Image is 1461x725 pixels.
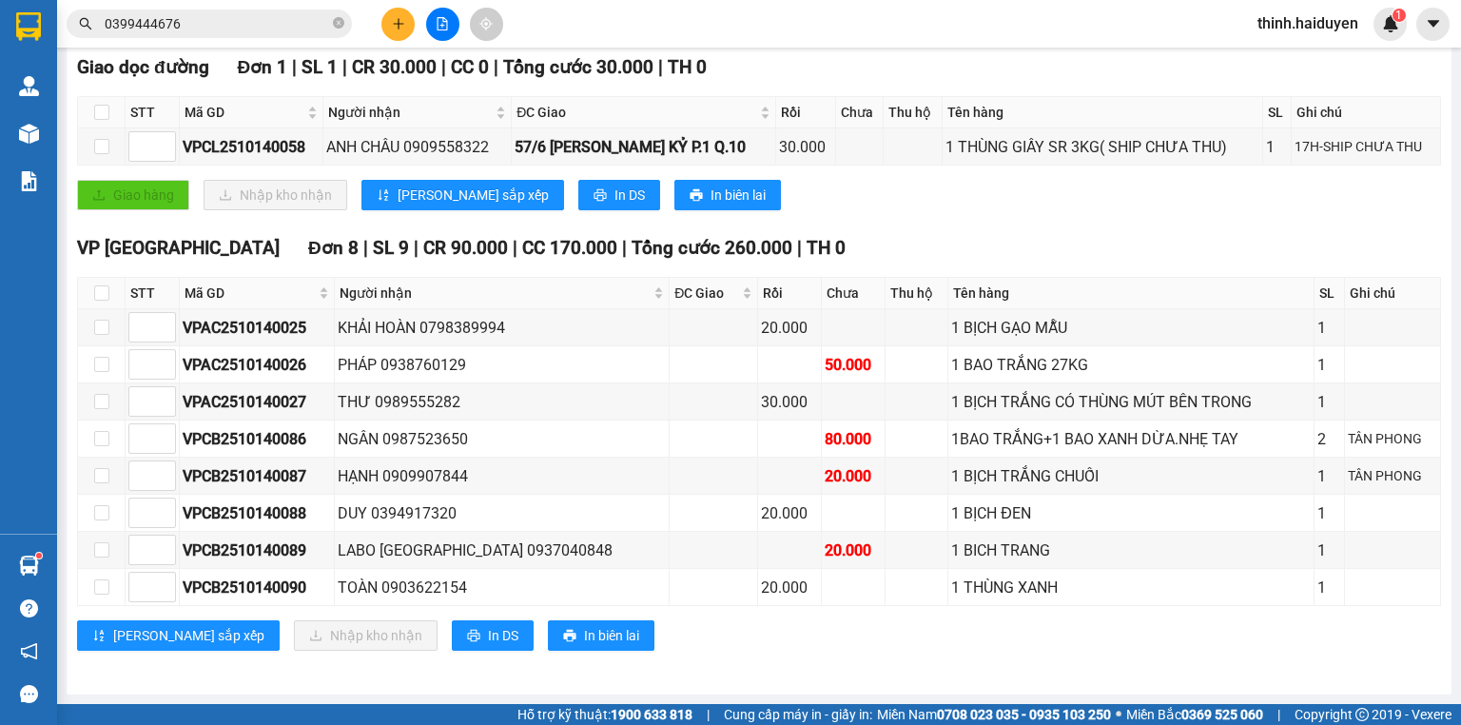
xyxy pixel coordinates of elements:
[758,278,822,309] th: Rồi
[183,539,331,562] div: VPCB2510140089
[951,576,1310,599] div: 1 THÙNG XANH
[1355,708,1369,721] span: copyright
[1315,278,1345,309] th: SL
[951,353,1310,377] div: 1 BAO TRẮNG 27KG
[724,704,872,725] span: Cung cấp máy in - giấy in:
[302,56,338,78] span: SL 1
[517,704,692,725] span: Hỗ trợ kỹ thuật:
[185,283,315,304] span: Mã GD
[668,56,707,78] span: TH 0
[797,237,802,259] span: |
[180,309,335,346] td: VPAC2510140025
[328,102,492,123] span: Người nhận
[183,576,331,599] div: VPCB2510140090
[614,185,645,206] span: In DS
[338,464,666,488] div: HẠNH 0909907844
[548,620,654,651] button: printerIn biên lai
[937,707,1111,722] strong: 0708 023 035 - 0935 103 250
[333,17,344,29] span: close-circle
[1266,135,1288,159] div: 1
[126,278,180,309] th: STT
[488,625,518,646] span: In DS
[1317,539,1341,562] div: 1
[1348,465,1437,486] div: TÂN PHONG
[594,188,607,204] span: printer
[779,135,831,159] div: 30.000
[632,237,792,259] span: Tổng cước 260.000
[292,56,297,78] span: |
[761,390,818,414] div: 30.000
[563,629,576,644] span: printer
[951,316,1310,340] div: 1 BỊCH GẠO MẪU
[877,704,1111,725] span: Miền Nam
[884,97,943,128] th: Thu hộ
[951,501,1310,525] div: 1 BỊCH ĐEN
[494,56,498,78] span: |
[294,620,438,651] button: downloadNhập kho nhận
[1317,353,1341,377] div: 1
[951,390,1310,414] div: 1 BỊCH TRẮNG CÓ THÙNG MÚT BÊN TRONG
[361,180,564,210] button: sort-ascending[PERSON_NAME] sắp xếp
[951,539,1310,562] div: 1 BICH TRANG
[452,620,534,651] button: printerIn DS
[1395,9,1402,22] span: 1
[522,237,617,259] span: CC 170.000
[436,17,449,30] span: file-add
[1345,278,1441,309] th: Ghi chú
[338,576,666,599] div: TOÀN 0903622154
[825,353,882,377] div: 50.000
[1126,704,1263,725] span: Miền Bắc
[77,237,280,259] span: VP [GEOGRAPHIC_DATA]
[611,707,692,722] strong: 1900 633 818
[423,237,508,259] span: CR 90.000
[180,495,335,532] td: VPCB2510140088
[340,283,650,304] span: Người nhận
[426,8,459,41] button: file-add
[674,180,781,210] button: printerIn biên lai
[1416,8,1450,41] button: caret-down
[825,427,882,451] div: 80.000
[807,237,846,259] span: TH 0
[761,316,818,340] div: 20.000
[1242,11,1373,35] span: thinh.haiduyen
[105,13,329,34] input: Tìm tên, số ĐT hoặc mã đơn
[707,704,710,725] span: |
[180,532,335,569] td: VPCB2510140089
[20,599,38,617] span: question-circle
[1317,464,1341,488] div: 1
[19,171,39,191] img: solution-icon
[711,185,766,206] span: In biên lai
[1317,427,1341,451] div: 2
[578,180,660,210] button: printerIn DS
[338,427,666,451] div: NGÂN 0987523650
[414,237,419,259] span: |
[20,685,38,703] span: message
[180,421,335,458] td: VPCB2510140086
[1295,136,1437,157] div: 17H-SHIP CHƯA THU
[333,15,344,33] span: close-circle
[373,237,409,259] span: SL 9
[451,56,489,78] span: CC 0
[338,390,666,414] div: THƯ 0989555282
[77,56,209,78] span: Giao dọc đường
[398,185,549,206] span: [PERSON_NAME] sắp xếp
[1263,97,1292,128] th: SL
[822,278,886,309] th: Chưa
[19,556,39,576] img: warehouse-icon
[180,458,335,495] td: VPCB2510140087
[77,620,280,651] button: sort-ascending[PERSON_NAME] sắp xếp
[126,97,180,128] th: STT
[1317,501,1341,525] div: 1
[503,56,653,78] span: Tổng cước 30.000
[180,346,335,383] td: VPAC2510140026
[951,464,1310,488] div: 1 BỊCH TRẮNG CHUỐI
[19,76,39,96] img: warehouse-icon
[363,237,368,259] span: |
[622,237,627,259] span: |
[584,625,639,646] span: In biên lai
[1317,576,1341,599] div: 1
[19,124,39,144] img: warehouse-icon
[945,135,1259,159] div: 1 THÙNG GIẤY SR 3KG( SHIP CHƯA THU)
[470,8,503,41] button: aim
[183,316,331,340] div: VPAC2510140025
